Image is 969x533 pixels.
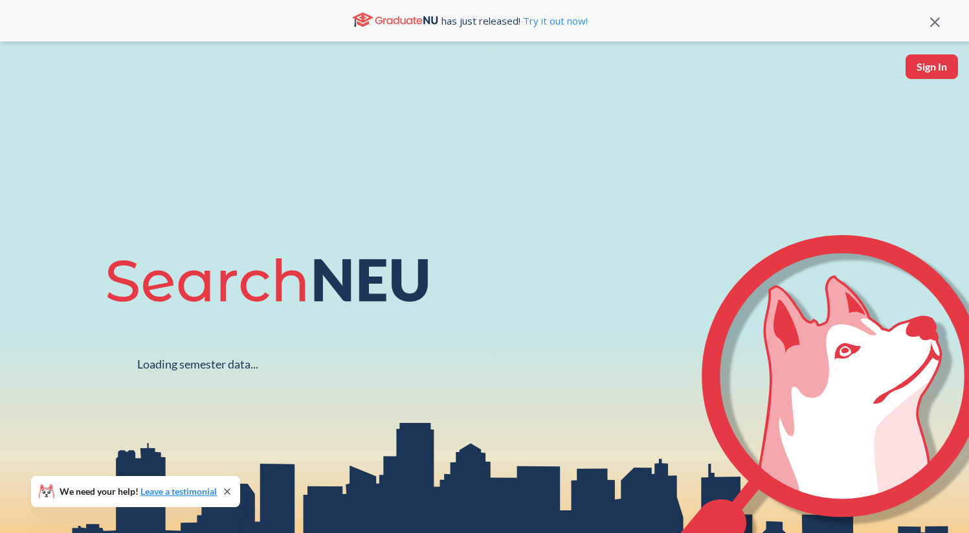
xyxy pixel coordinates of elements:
[137,357,258,372] div: Loading semester data...
[13,54,43,94] img: sandbox logo
[906,54,958,79] button: Sign In
[520,14,588,27] a: Try it out now!
[441,14,588,28] span: has just released!
[60,487,217,496] span: We need your help!
[13,54,43,98] a: sandbox logo
[140,486,217,497] a: Leave a testimonial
